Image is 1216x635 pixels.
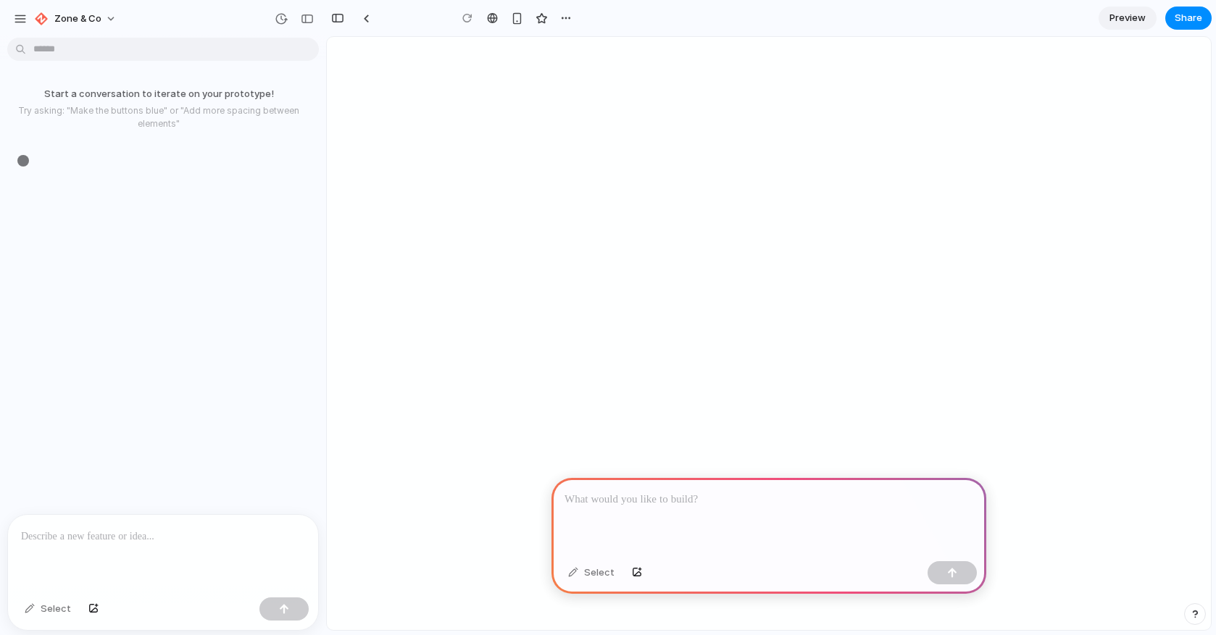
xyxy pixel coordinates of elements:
p: Try asking: "Make the buttons blue" or "Add more spacing between elements" [6,104,312,130]
span: Preview [1109,11,1146,25]
button: Zone & Co [28,7,124,30]
button: Share [1165,7,1212,30]
p: Start a conversation to iterate on your prototype! [6,87,312,101]
span: Zone & Co [54,12,101,26]
span: Share [1175,11,1202,25]
a: Preview [1099,7,1157,30]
